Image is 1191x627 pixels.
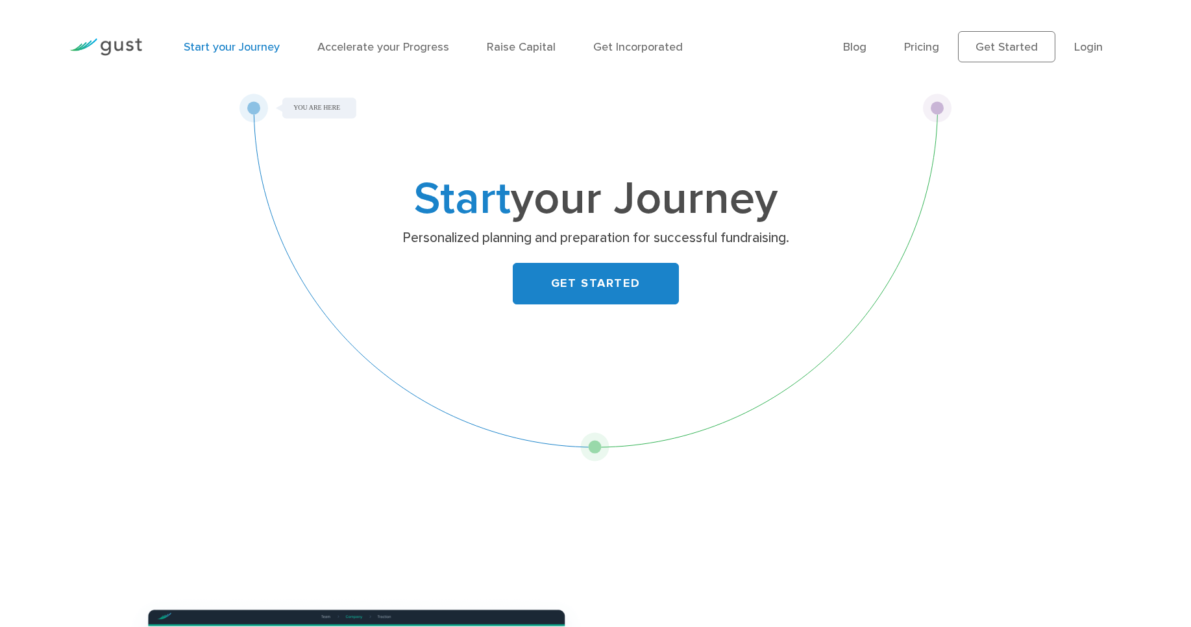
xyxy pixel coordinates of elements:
a: Get Incorporated [593,40,683,54]
p: Personalized planning and preparation for successful fundraising. [344,229,847,247]
a: Start your Journey [184,40,280,54]
a: Blog [843,40,866,54]
a: Raise Capital [487,40,556,54]
a: Accelerate your Progress [317,40,449,54]
a: Get Started [958,31,1055,62]
a: Login [1074,40,1103,54]
a: GET STARTED [513,263,679,304]
a: Pricing [904,40,939,54]
span: Start [414,171,511,226]
img: Gust Logo [69,38,142,56]
h1: your Journey [339,178,852,220]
